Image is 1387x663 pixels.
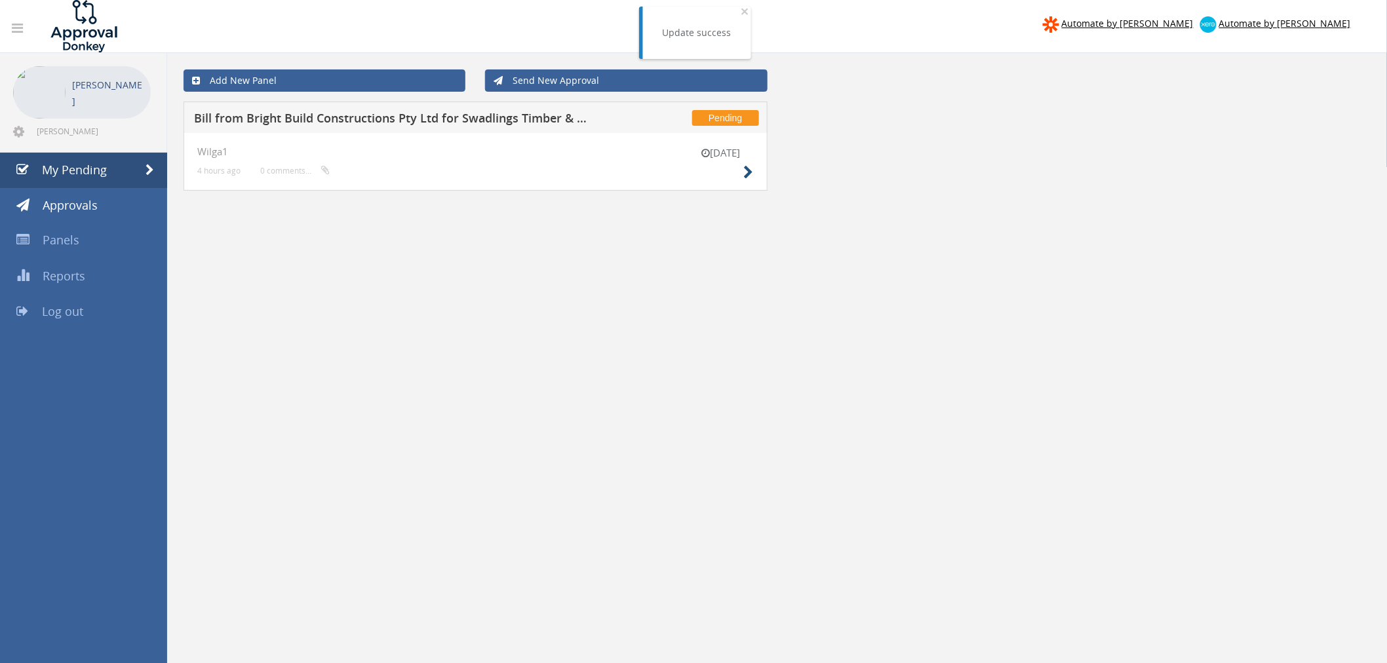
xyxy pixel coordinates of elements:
[692,110,758,126] span: Pending
[485,69,767,92] a: Send New Approval
[43,232,79,248] span: Panels
[1043,16,1059,33] img: zapier-logomark.png
[688,146,754,160] small: [DATE]
[194,112,588,128] h5: Bill from Bright Build Constructions Pty Ltd for Swadlings Timber & Hardware
[741,2,749,20] span: ×
[72,77,144,109] p: [PERSON_NAME]
[1200,16,1217,33] img: xero-logo.png
[37,126,148,136] span: [PERSON_NAME][EMAIL_ADDRESS][DOMAIN_NAME]
[43,268,85,284] span: Reports
[260,166,330,176] small: 0 comments...
[197,146,754,157] h4: Wilga1
[1219,17,1351,29] span: Automate by [PERSON_NAME]
[197,166,241,176] small: 4 hours ago
[663,26,732,39] div: Update success
[42,303,83,319] span: Log out
[43,197,98,213] span: Approvals
[184,69,465,92] a: Add New Panel
[42,162,107,178] span: My Pending
[1062,17,1194,29] span: Automate by [PERSON_NAME]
